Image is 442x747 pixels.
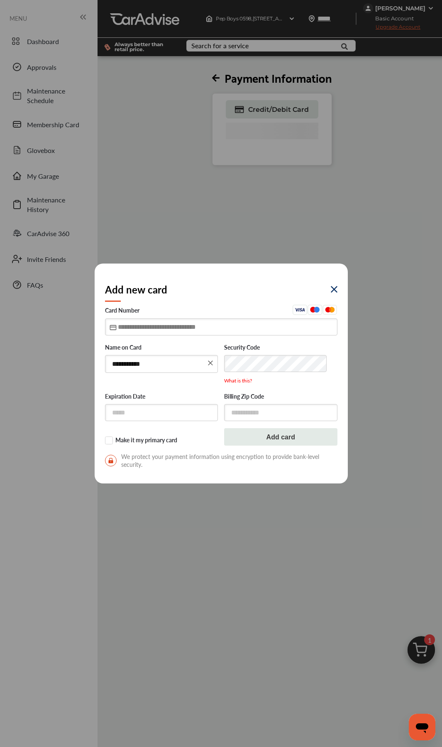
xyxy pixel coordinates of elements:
[105,436,218,445] label: Make it my primary card
[322,305,337,315] img: Mastercard.eb291d48.svg
[105,305,337,318] label: Card Number
[105,393,218,401] label: Expiration Date
[105,455,117,466] img: secure-lock
[105,453,337,468] span: We protect your payment information using encryption to provide bank-level security.
[308,305,322,315] img: Maestro.aa0500b2.svg
[409,714,435,740] iframe: Button to launch messaging window
[105,282,167,296] h2: Add new card
[224,377,337,384] p: What is this?
[224,428,337,446] button: Add card
[224,393,337,401] label: Billing Zip Code
[224,344,337,352] label: Security Code
[331,286,337,293] img: eYXu4VuQffQpPoAAAAASUVORK5CYII=
[293,305,308,315] img: Visa.45ceafba.svg
[105,344,218,352] label: Name on Card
